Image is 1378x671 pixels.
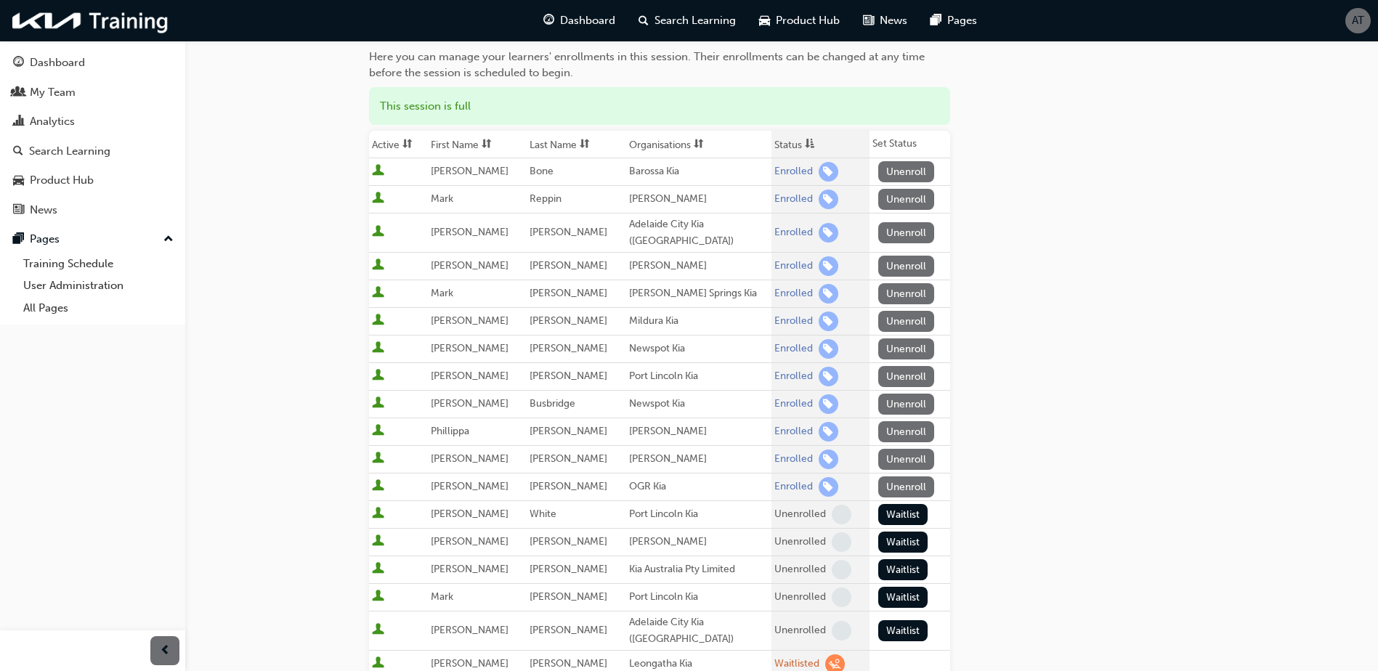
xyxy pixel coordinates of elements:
div: Enrolled [774,192,813,206]
button: DashboardMy TeamAnalyticsSearch LearningProduct HubNews [6,46,179,226]
span: [PERSON_NAME] [530,452,607,465]
span: sorting-icon [694,139,704,151]
a: Product Hub [6,167,179,194]
span: Busbridge [530,397,575,410]
div: Product Hub [30,172,94,189]
button: Waitlist [878,532,928,553]
span: User is active [372,286,384,301]
button: Unenroll [878,449,935,470]
div: Newspot Kia [629,341,769,357]
span: User is active [372,590,384,604]
span: chart-icon [13,115,24,129]
span: learningRecordVerb_ENROLL-icon [819,284,838,304]
span: AT [1352,12,1364,29]
div: Enrolled [774,370,813,383]
a: All Pages [17,297,179,320]
div: Enrolled [774,259,813,273]
button: Unenroll [878,311,935,332]
button: Unenroll [878,161,935,182]
span: [PERSON_NAME] [530,535,607,548]
button: Waitlist [878,620,928,641]
span: User is active [372,534,384,549]
span: sorting-icon [580,139,590,151]
span: User is active [372,259,384,273]
div: Port Lincoln Kia [629,368,769,385]
span: [PERSON_NAME] [530,657,607,670]
button: Unenroll [878,394,935,415]
span: Search Learning [654,12,736,29]
span: [PERSON_NAME] [431,624,508,636]
img: kia-training [7,6,174,36]
span: sorting-icon [402,139,413,151]
div: Newspot Kia [629,396,769,412]
div: Dashboard [30,54,85,71]
span: learningRecordVerb_ENROLL-icon [819,339,838,359]
span: learningRecordVerb_ENROLL-icon [819,190,838,209]
span: User is active [372,507,384,521]
span: [PERSON_NAME] [431,480,508,492]
span: learningRecordVerb_NONE-icon [832,532,851,552]
span: [PERSON_NAME] [530,226,607,238]
div: Enrolled [774,342,813,356]
a: search-iconSearch Learning [627,6,747,36]
span: learningRecordVerb_ENROLL-icon [819,450,838,469]
span: sorting-icon [482,139,492,151]
div: Unenrolled [774,624,826,638]
div: Analytics [30,113,75,130]
span: [PERSON_NAME] [530,624,607,636]
button: Unenroll [878,476,935,497]
div: My Team [30,84,76,101]
span: [PERSON_NAME] [530,480,607,492]
span: [PERSON_NAME] [530,563,607,575]
button: Unenroll [878,283,935,304]
span: User is active [372,369,384,383]
div: Unenrolled [774,590,826,604]
div: Unenrolled [774,535,826,549]
div: Adelaide City Kia ([GEOGRAPHIC_DATA]) [629,614,769,647]
th: Toggle SortBy [527,131,625,158]
span: [PERSON_NAME] [431,165,508,177]
div: [PERSON_NAME] [629,423,769,440]
span: User is active [372,562,384,577]
a: pages-iconPages [919,6,989,36]
span: learningRecordVerb_ENROLL-icon [819,223,838,243]
div: Here you can manage your learners' enrollments in this session. Their enrollments can be changed ... [369,49,950,81]
th: Toggle SortBy [626,131,771,158]
span: White [530,508,556,520]
button: Unenroll [878,421,935,442]
span: Mark [431,590,453,603]
span: User is active [372,656,384,671]
div: [PERSON_NAME] [629,191,769,208]
div: Enrolled [774,314,813,328]
div: Enrolled [774,480,813,494]
th: Toggle SortBy [369,131,428,158]
button: Waitlist [878,504,928,525]
button: AT [1345,8,1371,33]
div: Unenrolled [774,508,826,521]
span: learningRecordVerb_ENROLL-icon [819,394,838,414]
div: OGR Kia [629,479,769,495]
span: News [880,12,907,29]
span: learningRecordVerb_ENROLL-icon [819,422,838,442]
span: [PERSON_NAME] [431,535,508,548]
span: [PERSON_NAME] [431,657,508,670]
th: Toggle SortBy [771,131,870,158]
span: User is active [372,314,384,328]
span: Pages [947,12,977,29]
div: Unenrolled [774,563,826,577]
span: [PERSON_NAME] [431,397,508,410]
span: Mark [431,287,453,299]
span: search-icon [639,12,649,30]
a: User Administration [17,274,179,297]
span: pages-icon [13,233,24,246]
span: [PERSON_NAME] [530,259,607,272]
span: User is active [372,623,384,638]
button: Unenroll [878,366,935,387]
span: [PERSON_NAME] [530,314,607,327]
span: [PERSON_NAME] [431,370,508,382]
span: [PERSON_NAME] [530,425,607,437]
span: up-icon [163,230,174,249]
span: [PERSON_NAME] [431,226,508,238]
button: Waitlist [878,559,928,580]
